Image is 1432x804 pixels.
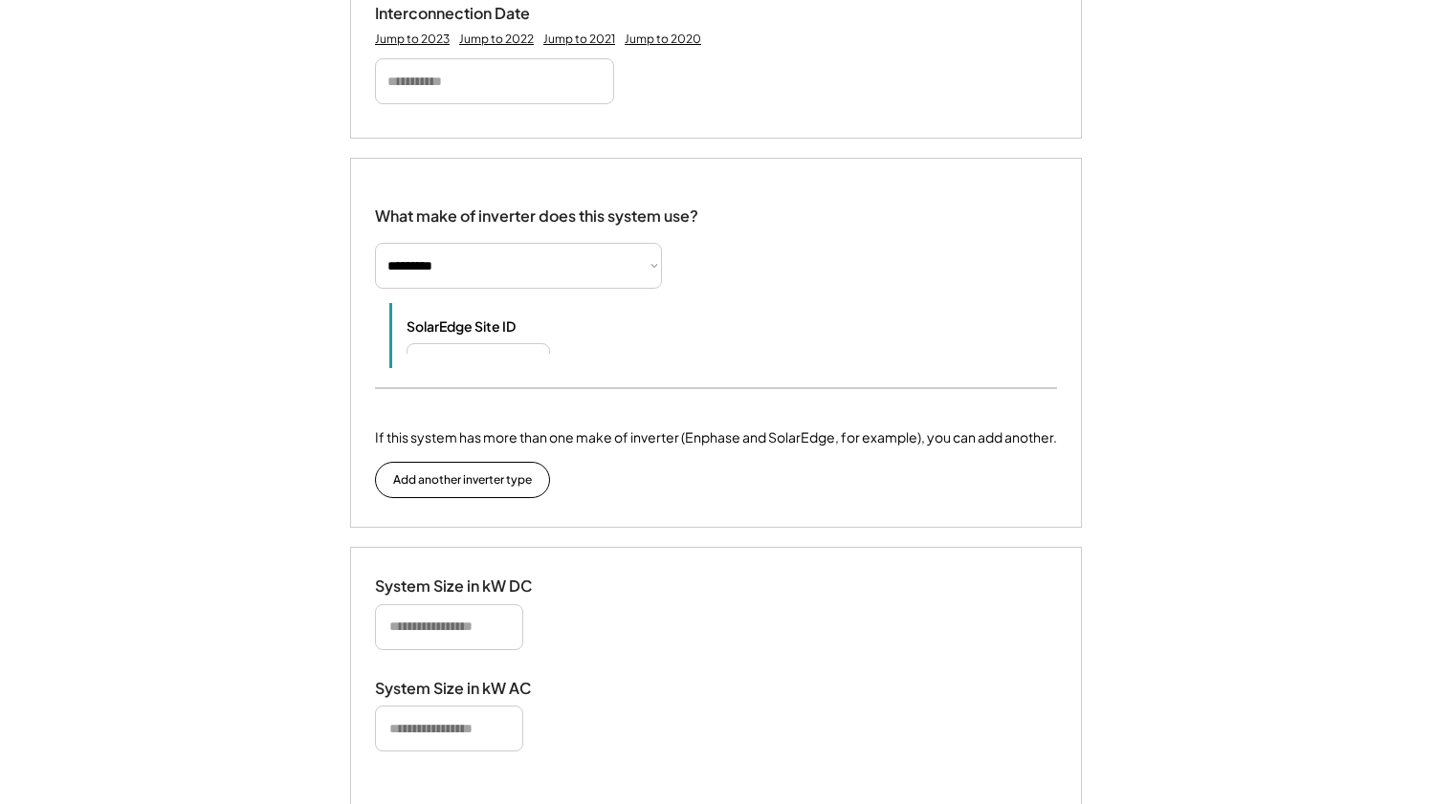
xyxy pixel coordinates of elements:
[375,187,698,230] div: What make of inverter does this system use?
[375,427,1057,447] div: If this system has more than one make of inverter (Enphase and SolarEdge, for example), you can a...
[375,679,566,699] div: System Size in kW AC
[459,32,534,47] div: Jump to 2022
[625,32,701,47] div: Jump to 2020
[407,317,598,335] div: SolarEdge Site ID
[375,32,450,47] div: Jump to 2023
[375,462,550,498] button: Add another inverter type
[375,576,566,597] div: System Size in kW DC
[375,4,566,24] div: Interconnection Date
[543,32,615,47] div: Jump to 2021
